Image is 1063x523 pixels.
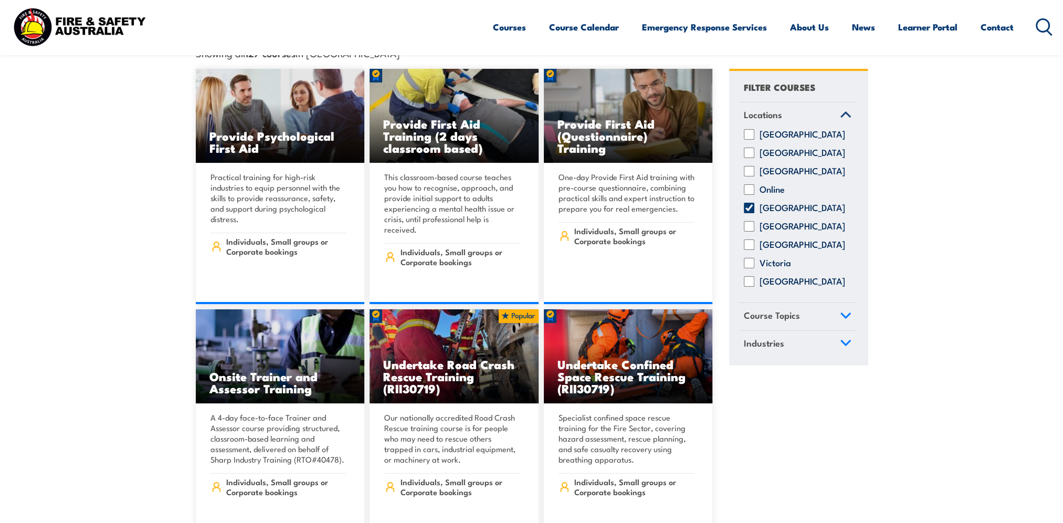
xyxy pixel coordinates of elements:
[196,47,400,58] span: Showing all in [GEOGRAPHIC_DATA]
[211,412,347,465] p: A 4-day face-to-face Trainer and Assessor course providing structured, classroom-based learning a...
[574,477,694,497] span: Individuals, Small groups or Corporate bookings
[760,276,845,287] label: [GEOGRAPHIC_DATA]
[760,258,791,268] label: Victoria
[760,148,845,158] label: [GEOGRAPHIC_DATA]
[744,108,782,122] span: Locations
[739,331,856,358] a: Industries
[370,69,539,163] a: Provide First Aid Training (2 days classroom based)
[493,13,526,41] a: Courses
[760,129,845,140] label: [GEOGRAPHIC_DATA]
[559,412,695,465] p: Specialist confined space rescue training for the Fire Sector, covering hazard assessment, rescue...
[209,370,351,394] h3: Onsite Trainer and Assessor Training
[760,239,845,250] label: [GEOGRAPHIC_DATA]
[383,358,525,394] h3: Undertake Road Crash Rescue Training (RII30719)
[226,477,346,497] span: Individuals, Small groups or Corporate bookings
[196,69,365,163] a: Provide Psychological First Aid
[196,309,365,404] img: Safety For Leaders
[559,172,695,214] p: One-day Provide First Aid training with pre-course questionnaire, combining practical skills and ...
[383,118,525,154] h3: Provide First Aid Training (2 days classroom based)
[642,13,767,41] a: Emergency Response Services
[544,69,713,163] img: Mental Health First Aid Refresher Training (Standard) (1)
[852,13,875,41] a: News
[981,13,1014,41] a: Contact
[574,226,694,246] span: Individuals, Small groups or Corporate bookings
[744,80,815,94] h4: FILTER COURSES
[739,303,856,330] a: Course Topics
[544,69,713,163] a: Provide First Aid (Questionnaire) Training
[370,69,539,163] img: Provide First Aid (Blended Learning)
[370,309,539,404] img: Road Crash Rescue Training
[384,412,521,465] p: Our nationally accredited Road Crash Rescue training course is for people who may need to rescue ...
[739,102,856,130] a: Locations
[549,13,619,41] a: Course Calendar
[898,13,957,41] a: Learner Portal
[557,358,699,394] h3: Undertake Confined Space Rescue Training (RII30719)
[760,184,785,195] label: Online
[760,221,845,232] label: [GEOGRAPHIC_DATA]
[370,309,539,404] a: Undertake Road Crash Rescue Training (RII30719)
[196,69,365,163] img: Mental Health First Aid Training Course from Fire & Safety Australia
[384,172,521,235] p: This classroom-based course teaches you how to recognise, approach, and provide initial support t...
[401,247,521,267] span: Individuals, Small groups or Corporate bookings
[760,166,845,176] label: [GEOGRAPHIC_DATA]
[544,309,713,404] a: Undertake Confined Space Rescue Training (RII30719)
[744,308,800,322] span: Course Topics
[209,130,351,154] h3: Provide Psychological First Aid
[744,336,784,350] span: Industries
[196,309,365,404] a: Onsite Trainer and Assessor Training
[544,309,713,404] img: Undertake Confined Space Rescue Training (non Fire-Sector) (2)
[790,13,829,41] a: About Us
[226,236,346,256] span: Individuals, Small groups or Corporate bookings
[557,118,699,154] h3: Provide First Aid (Questionnaire) Training
[401,477,521,497] span: Individuals, Small groups or Corporate bookings
[211,172,347,224] p: Practical training for high-risk industries to equip personnel with the skills to provide reassur...
[760,203,845,213] label: [GEOGRAPHIC_DATA]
